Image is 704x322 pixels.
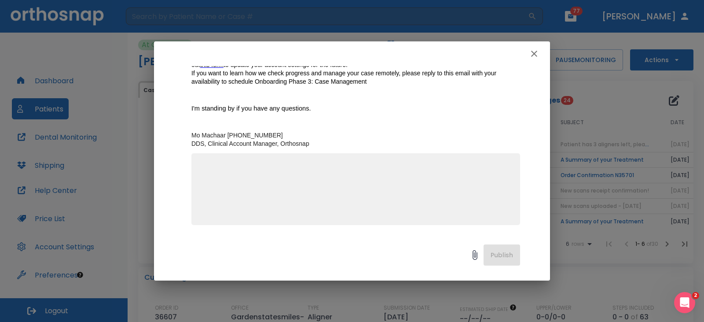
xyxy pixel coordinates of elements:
span: If you want to learn how we check progress and manage your case remotely, please reply to this em... [191,70,498,85]
span: I'm standing by if you have any questions. [191,105,311,112]
span: 2 [692,292,699,299]
iframe: Intercom live chat [674,292,695,313]
span: DDS, Clinical Account Manager, Orthosnap [191,140,309,147]
span: Mo Machaar [PHONE_NUMBER] [191,132,283,139]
